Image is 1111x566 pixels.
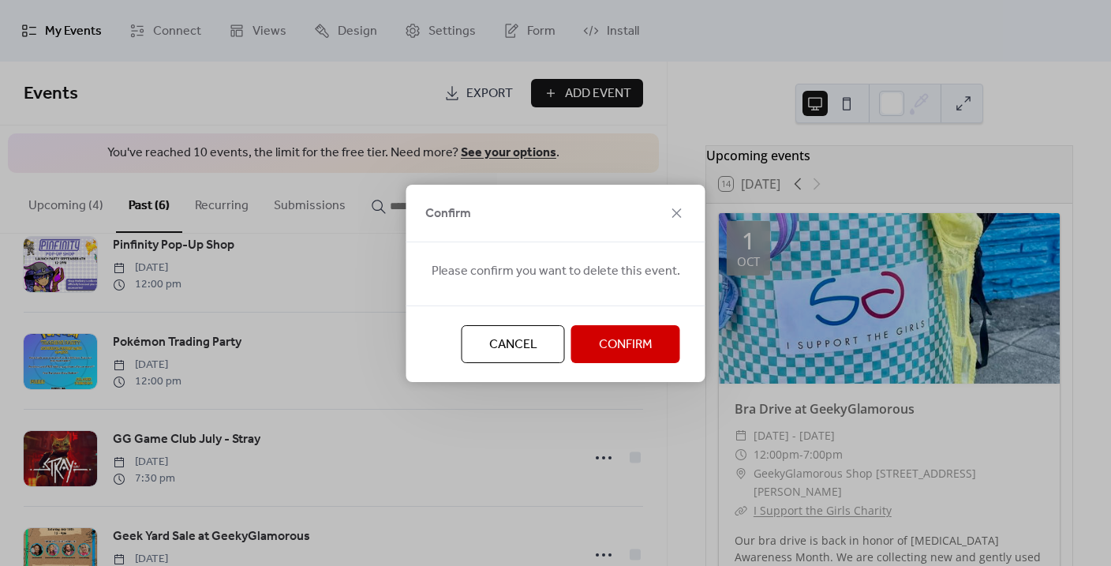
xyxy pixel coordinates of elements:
[489,335,537,354] span: Cancel
[425,204,471,223] span: Confirm
[599,335,653,354] span: Confirm
[462,325,565,363] button: Cancel
[571,325,680,363] button: Confirm
[432,262,680,281] span: Please confirm you want to delete this event.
